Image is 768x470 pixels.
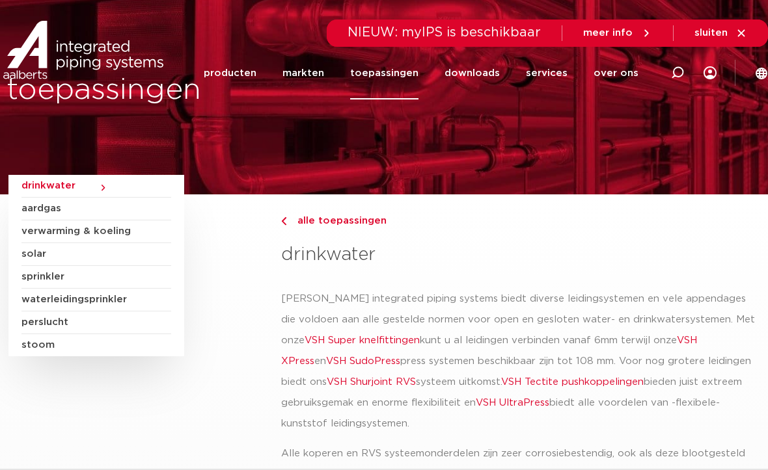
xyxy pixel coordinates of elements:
[21,311,171,334] a: perslucht
[281,217,286,226] img: chevron-right.svg
[476,398,549,408] a: VSH UltraPress
[281,335,697,366] a: VSH XPress
[281,213,760,229] a: alle toepassingen
[501,377,644,387] a: VSH Tectite pushkoppelingen
[21,198,171,220] a: aardgas
[282,47,324,99] a: markten
[694,27,747,39] a: sluiten
[348,26,541,39] span: NIEUW: myIPS is beschikbaar
[21,289,171,311] a: waterleidingsprinkler
[526,47,568,99] a: services
[21,266,171,289] a: sprinkler
[305,335,420,345] a: VSH Super knelfittingen
[21,220,171,243] a: verwarming & koeling
[350,47,418,99] a: toepassingen
[594,47,638,99] a: over ons
[694,28,728,38] span: sluiten
[204,47,256,99] a: producten
[583,27,652,39] a: meer info
[326,356,400,366] a: VSH SudoPress
[704,47,717,99] div: my IPS
[21,243,171,266] a: solar
[204,47,638,99] nav: Menu
[327,377,416,387] a: VSH Shurjoint RVS
[281,289,760,434] p: [PERSON_NAME] integrated piping systems biedt diverse leidingsystemen en vele appendages die vold...
[583,28,633,38] span: meer info
[281,242,760,268] h3: drinkwater
[21,334,171,356] a: stoom
[21,175,171,198] a: drinkwater
[445,47,500,99] a: downloads
[290,216,387,226] span: alle toepassingen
